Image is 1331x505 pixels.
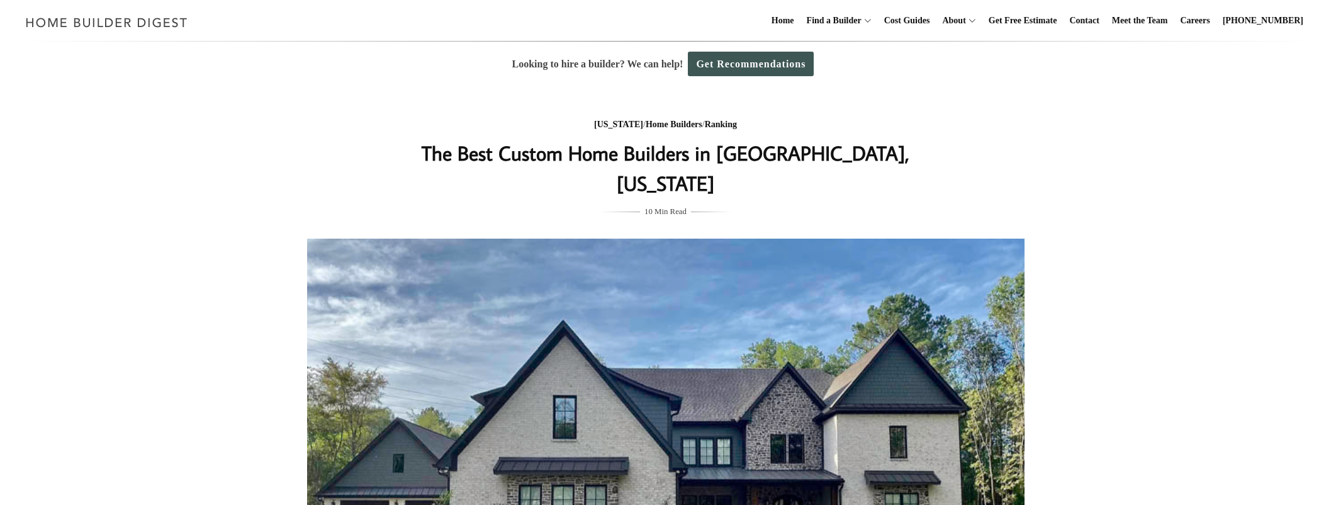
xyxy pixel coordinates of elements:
a: Careers [1176,1,1215,41]
a: Find a Builder [802,1,862,41]
a: Get Free Estimate [984,1,1062,41]
a: Contact [1064,1,1104,41]
img: Home Builder Digest [20,10,193,35]
a: Cost Guides [879,1,935,41]
h1: The Best Custom Home Builders in [GEOGRAPHIC_DATA], [US_STATE] [415,138,917,198]
a: Ranking [705,120,737,129]
div: / / [415,117,917,133]
a: [US_STATE] [594,120,643,129]
span: 10 Min Read [644,205,687,218]
a: Get Recommendations [688,52,814,76]
a: [PHONE_NUMBER] [1218,1,1308,41]
a: Home Builders [646,120,702,129]
a: Home [767,1,799,41]
a: About [937,1,965,41]
a: Meet the Team [1107,1,1173,41]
